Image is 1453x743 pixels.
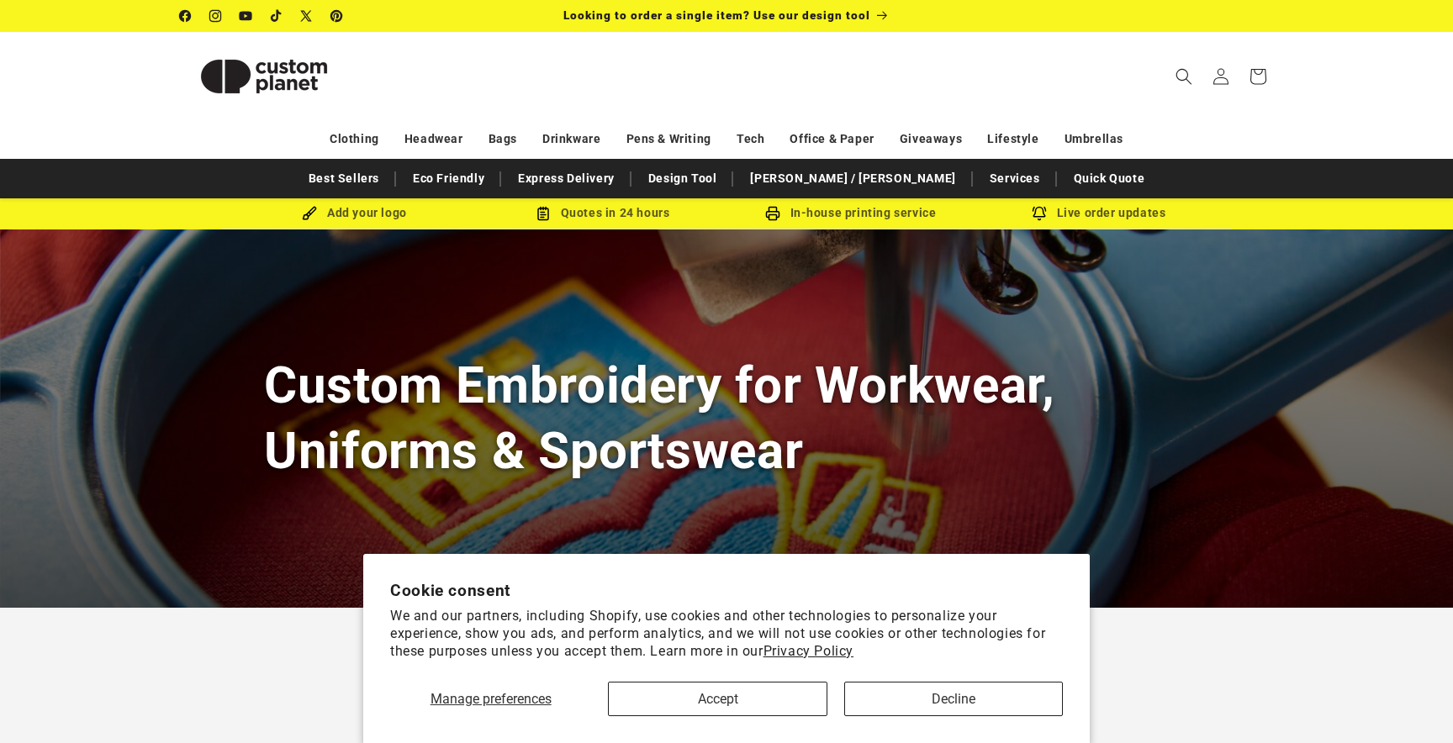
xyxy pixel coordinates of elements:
[431,691,552,707] span: Manage preferences
[300,164,388,193] a: Best Sellers
[536,206,551,221] img: Order Updates Icon
[542,124,600,154] a: Drinkware
[726,203,975,224] div: In-house printing service
[563,8,870,22] span: Looking to order a single item? Use our design tool
[765,206,780,221] img: In-house printing
[640,164,726,193] a: Design Tool
[1065,164,1154,193] a: Quick Quote
[390,682,591,716] button: Manage preferences
[1065,124,1123,154] a: Umbrellas
[390,608,1063,660] p: We and our partners, including Shopify, use cookies and other technologies to personalize your ex...
[626,124,711,154] a: Pens & Writing
[174,32,355,120] a: Custom Planet
[975,203,1223,224] div: Live order updates
[302,206,317,221] img: Brush Icon
[390,581,1063,600] h2: Cookie consent
[987,124,1038,154] a: Lifestyle
[900,124,962,154] a: Giveaways
[790,124,874,154] a: Office & Paper
[478,203,726,224] div: Quotes in 24 hours
[981,164,1049,193] a: Services
[404,124,463,154] a: Headwear
[404,164,493,193] a: Eco Friendly
[510,164,623,193] a: Express Delivery
[1165,58,1202,95] summary: Search
[1032,206,1047,221] img: Order updates
[742,164,964,193] a: [PERSON_NAME] / [PERSON_NAME]
[737,124,764,154] a: Tech
[844,682,1063,716] button: Decline
[330,124,379,154] a: Clothing
[264,353,1189,482] h1: Custom Embroidery for Workwear, Uniforms & Sportswear
[763,643,853,659] a: Privacy Policy
[180,39,348,114] img: Custom Planet
[230,203,478,224] div: Add your logo
[608,682,827,716] button: Accept
[489,124,517,154] a: Bags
